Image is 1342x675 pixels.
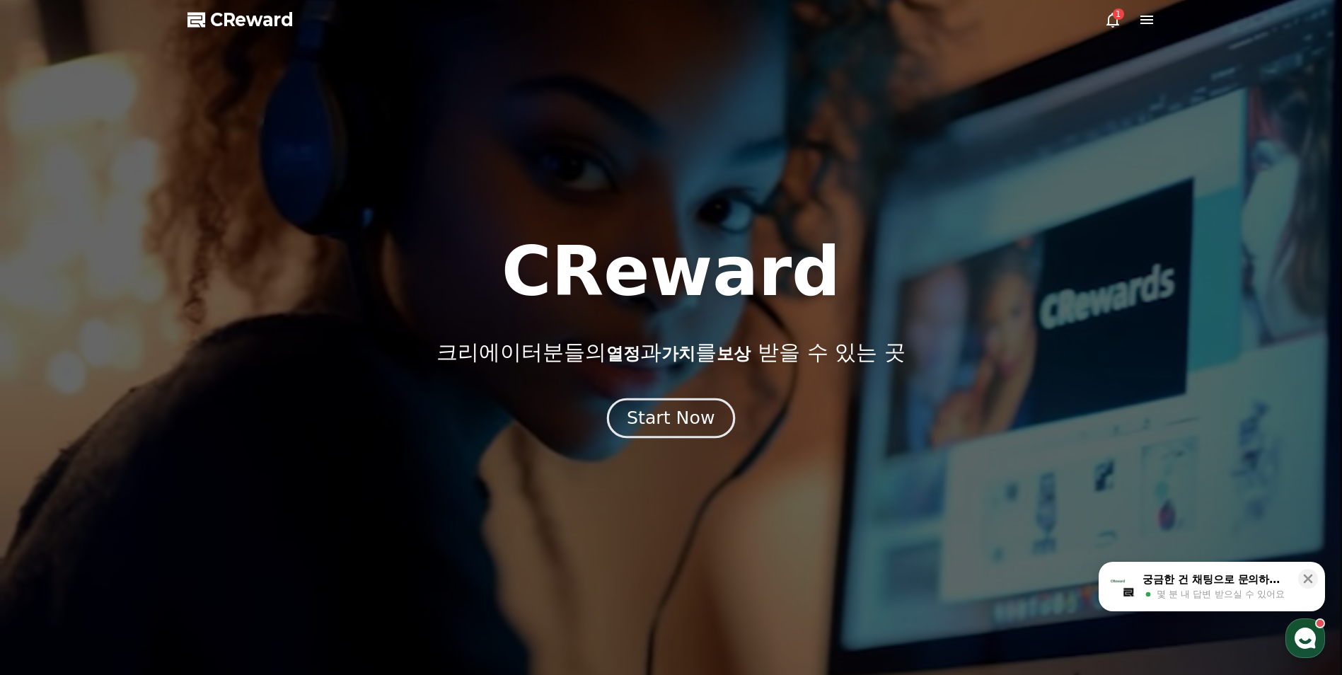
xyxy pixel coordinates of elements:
[610,413,732,427] a: Start Now
[4,449,93,484] a: 홈
[93,449,183,484] a: 대화
[661,344,695,364] span: 가치
[606,344,640,364] span: 열정
[717,344,751,364] span: 보상
[627,406,715,430] div: Start Now
[1104,11,1121,28] a: 1
[219,470,236,481] span: 설정
[183,449,272,484] a: 설정
[187,8,294,31] a: CReward
[129,471,146,482] span: 대화
[1113,8,1124,20] div: 1
[436,340,905,365] p: 크리에이터분들의 과 를 받을 수 있는 곳
[45,470,53,481] span: 홈
[607,398,735,439] button: Start Now
[210,8,294,31] span: CReward
[502,238,840,306] h1: CReward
